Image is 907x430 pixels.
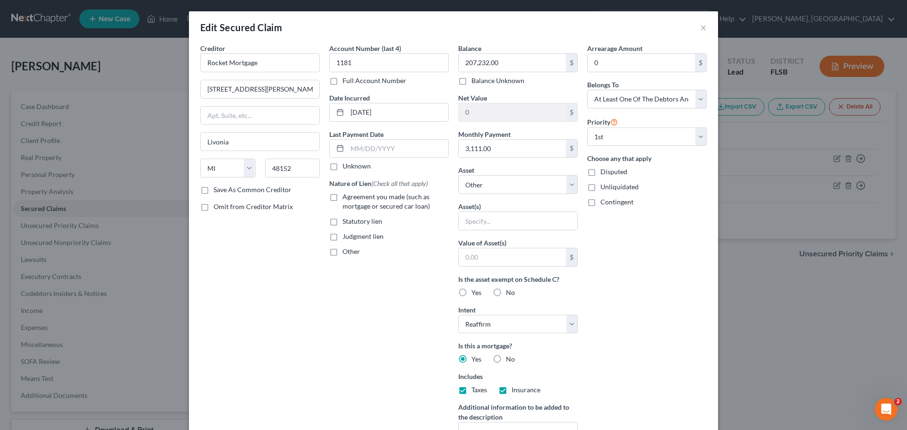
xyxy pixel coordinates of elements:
[329,178,428,188] label: Nature of Lien
[342,76,406,85] label: Full Account Number
[200,53,320,72] input: Search creditor by name...
[471,76,524,85] label: Balance Unknown
[458,274,578,284] label: Is the asset exempt on Schedule C?
[342,217,382,225] span: Statutory lien
[458,371,578,381] label: Includes
[458,129,511,139] label: Monthly Payment
[695,54,706,72] div: $
[458,202,481,211] label: Asset(s)
[200,21,282,34] div: Edit Secured Claim
[587,81,619,89] span: Belongs To
[347,103,448,121] input: MM/DD/YYYY
[201,107,319,125] input: Apt, Suite, etc...
[588,54,695,72] input: 0.00
[329,93,370,103] label: Date Incurred
[458,238,506,248] label: Value of Asset(s)
[265,159,320,177] input: Enter zip...
[459,248,566,266] input: 0.00
[342,193,430,210] span: Agreement you made (such as mortgage or secured car loan)
[587,43,642,53] label: Arrearage Amount
[458,93,487,103] label: Net Value
[459,103,566,121] input: 0.00
[459,212,577,230] input: Specify...
[566,54,577,72] div: $
[894,398,902,405] span: 2
[700,22,707,33] button: ×
[200,44,225,52] span: Creditor
[458,402,578,422] label: Additional information to be added to the description
[471,288,481,296] span: Yes
[214,185,291,194] label: Save As Common Creditor
[342,247,360,255] span: Other
[566,140,577,158] div: $
[342,232,384,240] span: Judgment lien
[329,53,449,72] input: XXXX
[201,80,319,98] input: Enter address...
[214,202,293,211] span: Omit from Creditor Matrix
[600,168,627,176] span: Disputed
[459,140,566,158] input: 0.00
[471,355,481,363] span: Yes
[566,103,577,121] div: $
[458,43,481,53] label: Balance
[347,140,448,158] input: MM/DD/YYYY
[458,341,578,351] label: Is this a mortgage?
[458,305,476,315] label: Intent
[875,398,898,421] iframe: Intercom live chat
[458,166,474,174] span: Asset
[459,54,566,72] input: 0.00
[600,198,633,206] span: Contingent
[587,116,618,127] label: Priority
[600,183,639,191] span: Unliquidated
[471,386,487,394] span: Taxes
[342,161,371,171] label: Unknown
[512,386,540,394] span: Insurance
[587,153,707,163] label: Choose any that apply
[566,248,577,266] div: $
[201,133,319,151] input: Enter city...
[506,355,515,363] span: No
[371,179,428,187] span: (Check all that apply)
[506,288,515,296] span: No
[329,129,384,139] label: Last Payment Date
[329,43,401,53] label: Account Number (last 4)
